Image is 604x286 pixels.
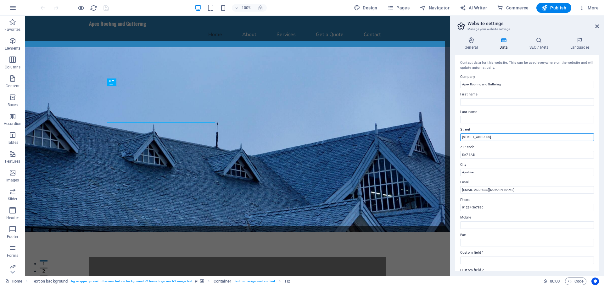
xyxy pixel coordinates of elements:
button: Pages [385,3,412,13]
button: 1 [14,244,22,246]
h4: SEO / Meta [520,37,561,50]
p: Elements [5,46,21,51]
span: AI Writer [460,5,487,11]
p: Header [6,215,19,220]
label: Company [460,73,594,81]
button: Click here to leave preview mode and continue editing [77,4,85,12]
h6: Session time [543,278,560,285]
p: Accordion [4,121,21,126]
button: 2 [14,252,22,253]
label: City [460,161,594,169]
i: This element contains a background [200,279,204,283]
div: Contact data for this website. This can be used everywhere on the website and will update automat... [460,60,594,71]
p: Columns [5,65,20,70]
i: Reload page [90,4,97,12]
span: Navigator [420,5,450,11]
span: Click to select. Double-click to edit [32,278,68,285]
span: . text-on-background-content [234,278,275,285]
span: More [579,5,599,11]
span: Click to select. Double-click to edit [285,278,290,285]
h4: General [455,37,490,50]
label: ZIP code [460,143,594,151]
button: Publish [536,3,571,13]
span: Commerce [497,5,529,11]
p: Boxes [8,102,18,107]
span: 00 00 [550,278,560,285]
span: : [554,279,555,283]
label: Phone [460,196,594,204]
button: Design [351,3,380,13]
button: 3 [14,259,22,261]
span: Click to select. Double-click to edit [214,278,231,285]
button: More [576,3,601,13]
button: Usercentrics [591,278,599,285]
button: 100% [232,4,254,12]
label: Email [460,179,594,186]
span: Publish [541,5,566,11]
button: AI Writer [457,3,489,13]
label: Last name [460,108,594,116]
span: Code [568,278,584,285]
label: Street [460,126,594,133]
a: Click to cancel selection. Double-click to open Pages [5,278,22,285]
div: Design (Ctrl+Alt+Y) [351,3,380,13]
button: Commerce [495,3,531,13]
p: Images [6,178,19,183]
i: On resize automatically adjust zoom level to fit chosen device. [258,5,263,11]
button: reload [90,4,97,12]
h2: Website settings [467,21,599,26]
button: Navigator [417,3,452,13]
span: Design [354,5,377,11]
label: Custom field 2 [460,267,594,274]
label: Fax [460,231,594,239]
p: Forms [7,253,18,258]
p: Features [5,159,20,164]
i: This element is a customizable preset [195,279,198,283]
label: Custom field 1 [460,249,594,256]
p: Slider [8,197,18,202]
nav: breadcrumb [32,278,290,285]
p: Favorites [4,27,20,32]
p: Footer [7,234,18,239]
span: . bg-wrapper .preset-fullscreen-text-on-background-v2-home-logo-nav-h1-image-text [70,278,192,285]
h6: 100% [241,4,251,12]
h4: Data [490,37,520,50]
p: Tables [7,140,18,145]
label: Mobile [460,214,594,221]
label: First name [460,91,594,98]
h3: Manage your website settings [467,26,586,32]
span: Pages [388,5,410,11]
button: Code [565,278,586,285]
h4: Languages [561,37,599,50]
p: Content [6,84,20,89]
